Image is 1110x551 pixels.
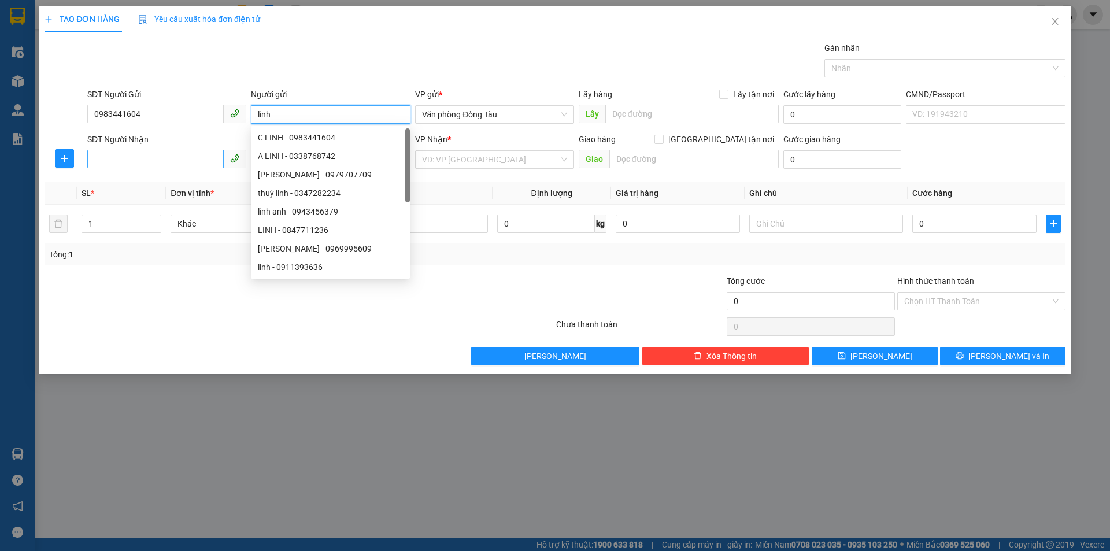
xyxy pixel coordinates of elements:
[642,347,810,365] button: deleteXóa Thông tin
[616,215,740,233] input: 0
[616,188,658,198] span: Giá trị hàng
[251,239,410,258] div: KHÁNH LINH - 0969995609
[783,90,835,99] label: Cước lấy hàng
[664,133,779,146] span: [GEOGRAPHIC_DATA] tận nơi
[258,150,403,162] div: A LINH - 0338768742
[812,347,937,365] button: save[PERSON_NAME]
[251,258,410,276] div: linh - 0911393636
[838,352,846,361] span: save
[258,187,403,199] div: thuỳ linh - 0347282234
[82,188,91,198] span: SL
[605,105,779,123] input: Dọc đường
[230,109,239,118] span: phone
[422,106,567,123] span: Văn phòng Đồng Tàu
[230,154,239,163] span: phone
[609,150,779,168] input: Dọc đường
[940,347,1065,365] button: printer[PERSON_NAME] và In
[258,131,403,144] div: C LINH - 0983441604
[138,14,260,24] span: Yêu cầu xuất hóa đơn điện tử
[64,28,262,72] li: 01A03 [GEOGRAPHIC_DATA], [GEOGRAPHIC_DATA] ( bên cạnh cây xăng bến xe phía Bắc cũ)
[728,88,779,101] span: Lấy tận nơi
[579,90,612,99] span: Lấy hàng
[824,43,860,53] label: Gán nhãn
[45,14,120,24] span: TẠO ĐƠN HÀNG
[251,184,410,202] div: thuỳ linh - 0347282234
[49,248,428,261] div: Tổng: 1
[258,242,403,255] div: [PERSON_NAME] - 0969995609
[694,352,702,361] span: delete
[595,215,606,233] span: kg
[258,168,403,181] div: [PERSON_NAME] - 0979707709
[749,215,903,233] input: Ghi Chú
[531,188,572,198] span: Định lượng
[783,105,901,124] input: Cước lấy hàng
[1039,6,1071,38] button: Close
[471,347,639,365] button: [PERSON_NAME]
[783,135,841,144] label: Cước giao hàng
[258,261,403,273] div: linh - 0911393636
[334,215,487,233] input: VD: Bàn, Ghế
[706,350,757,363] span: Xóa Thông tin
[783,150,901,169] input: Cước giao hàng
[579,105,605,123] span: Lấy
[49,215,68,233] button: delete
[171,188,214,198] span: Đơn vị tính
[14,14,72,72] img: logo.jpg
[555,318,726,338] div: Chưa thanh toán
[56,154,73,163] span: plus
[138,15,147,24] img: icon
[251,128,410,147] div: C LINH - 0983441604
[897,276,974,286] label: Hình thức thanh toán
[912,188,952,198] span: Cước hàng
[87,133,246,146] div: SĐT Người Nhận
[258,205,403,218] div: linh anh - 0943456379
[745,182,908,205] th: Ghi chú
[956,352,964,361] span: printer
[64,72,262,86] li: Hotline: 1900888999
[579,135,616,144] span: Giao hàng
[251,147,410,165] div: A LINH - 0338768742
[121,13,205,28] b: 36 Limousine
[251,221,410,239] div: LINH - 0847711236
[1050,17,1060,26] span: close
[850,350,912,363] span: [PERSON_NAME]
[1046,215,1061,233] button: plus
[251,202,410,221] div: linh anh - 0943456379
[727,276,765,286] span: Tổng cước
[177,215,317,232] span: Khác
[55,149,74,168] button: plus
[87,88,246,101] div: SĐT Người Gửi
[579,150,609,168] span: Giao
[906,88,1065,101] div: CMND/Passport
[258,224,403,236] div: LINH - 0847711236
[45,15,53,23] span: plus
[968,350,1049,363] span: [PERSON_NAME] và In
[415,135,447,144] span: VP Nhận
[251,165,410,184] div: ái linh - 0979707709
[251,88,410,101] div: Người gửi
[524,350,586,363] span: [PERSON_NAME]
[415,88,574,101] div: VP gửi
[1046,219,1060,228] span: plus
